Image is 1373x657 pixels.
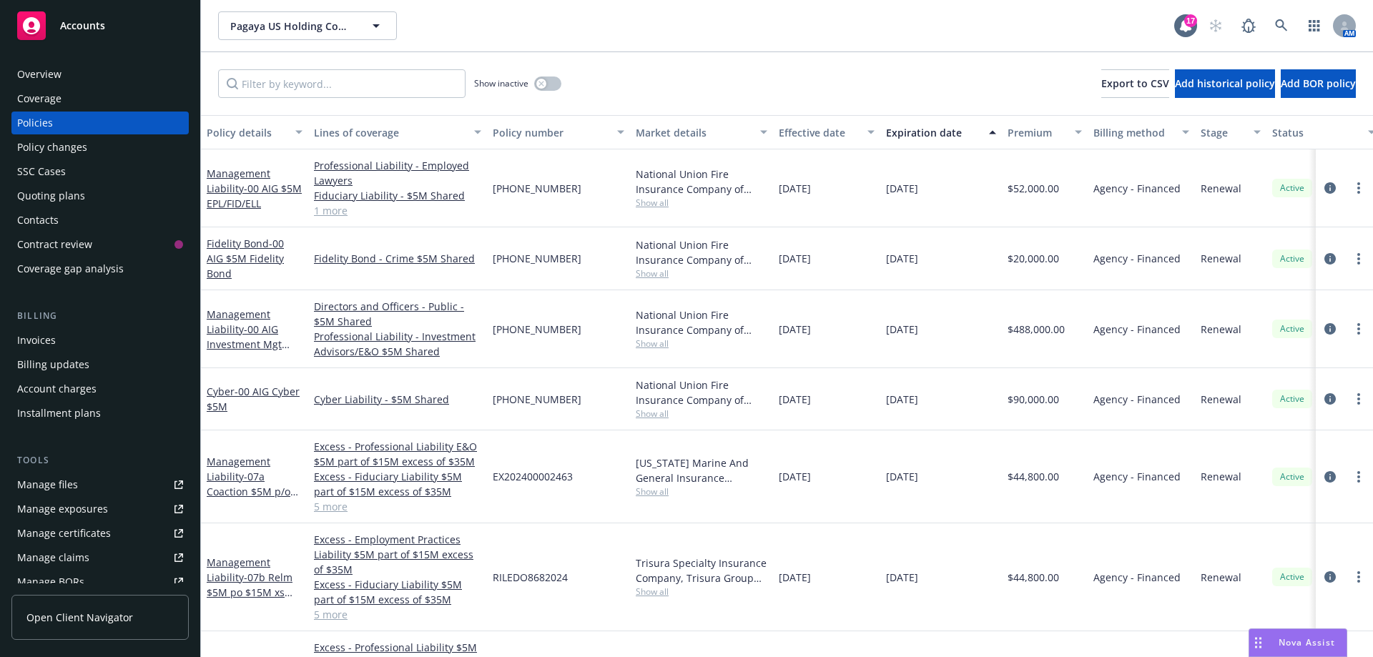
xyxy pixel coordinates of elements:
[11,570,189,593] a: Manage BORs
[886,392,918,407] span: [DATE]
[314,203,481,218] a: 1 more
[314,469,481,499] a: Excess - Fiduciary Liability $5M part of $15M excess of $35M
[314,329,481,359] a: Professional Liability - Investment Advisors/E&O $5M Shared
[1093,570,1181,585] span: Agency - Financed
[207,125,287,140] div: Policy details
[1008,181,1059,196] span: $52,000.00
[1195,115,1266,149] button: Stage
[1267,11,1296,40] a: Search
[493,181,581,196] span: [PHONE_NUMBER]
[636,377,767,407] div: National Union Fire Insurance Company of [GEOGRAPHIC_DATA], [GEOGRAPHIC_DATA], AIG
[636,555,767,586] div: Trisura Specialty Insurance Company, Trisura Group Ltd., RT Specialty Insurance Services, LLC (RS...
[314,607,481,622] a: 5 more
[1088,115,1195,149] button: Billing method
[60,20,105,31] span: Accounts
[1093,125,1173,140] div: Billing method
[1101,76,1169,90] span: Export to CSV
[207,385,300,413] span: - 00 AIG Cyber $5M
[17,353,89,376] div: Billing updates
[11,112,189,134] a: Policies
[886,251,918,266] span: [DATE]
[314,577,481,607] a: Excess - Fiduciary Liability $5M part of $15M excess of $35M
[779,251,811,266] span: [DATE]
[314,188,481,203] a: Fiduciary Liability - $5M Shared
[17,209,59,232] div: Contacts
[636,455,767,485] div: [US_STATE] Marine And General Insurance Company, Coaction Specialty Insurance Group, Inc, RT Spec...
[886,469,918,484] span: [DATE]
[1322,179,1339,197] a: circleInformation
[1201,181,1241,196] span: Renewal
[1201,392,1241,407] span: Renewal
[779,570,811,585] span: [DATE]
[11,209,189,232] a: Contacts
[17,257,124,280] div: Coverage gap analysis
[1350,320,1367,337] a: more
[207,322,290,366] span: - 00 AIG Investment Mgt $5M
[493,469,573,484] span: EX202400002463
[1201,11,1230,40] a: Start snowing
[17,160,66,183] div: SSC Cases
[11,87,189,110] a: Coverage
[779,125,859,140] div: Effective date
[630,115,773,149] button: Market details
[1249,628,1347,657] button: Nova Assist
[636,337,767,350] span: Show all
[207,570,292,614] span: - 07b Relm $5M po $15M xs $35M
[1350,250,1367,267] a: more
[17,136,87,159] div: Policy changes
[1093,181,1181,196] span: Agency - Financed
[1008,469,1059,484] span: $44,800.00
[886,570,918,585] span: [DATE]
[17,87,61,110] div: Coverage
[493,322,581,337] span: [PHONE_NUMBER]
[886,125,980,140] div: Expiration date
[17,522,111,545] div: Manage certificates
[1322,320,1339,337] a: circleInformation
[487,115,630,149] button: Policy number
[636,485,767,498] span: Show all
[1201,125,1245,140] div: Stage
[11,498,189,520] a: Manage exposures
[207,237,284,280] span: - 00 AIG $5M Fidelity Bond
[11,160,189,183] a: SSC Cases
[11,184,189,207] a: Quoting plans
[1350,468,1367,485] a: more
[1234,11,1263,40] a: Report a Bug
[1093,469,1181,484] span: Agency - Financed
[11,546,189,569] a: Manage claims
[11,353,189,376] a: Billing updates
[314,439,481,469] a: Excess - Professional Liability E&O $5M part of $15M excess of $35M
[207,167,302,210] a: Management Liability
[1093,251,1181,266] span: Agency - Financed
[1322,568,1339,586] a: circleInformation
[17,402,101,425] div: Installment plans
[17,570,84,593] div: Manage BORs
[1278,322,1306,335] span: Active
[1278,252,1306,265] span: Active
[1201,251,1241,266] span: Renewal
[1175,76,1275,90] span: Add historical policy
[636,125,752,140] div: Market details
[1350,390,1367,407] a: more
[1281,76,1356,90] span: Add BOR policy
[886,181,918,196] span: [DATE]
[1322,250,1339,267] a: circleInformation
[11,257,189,280] a: Coverage gap analysis
[314,532,481,577] a: Excess - Employment Practices Liability $5M part of $15M excess of $35M
[493,392,581,407] span: [PHONE_NUMBER]
[314,251,481,266] a: Fidelity Bond - Crime $5M Shared
[779,392,811,407] span: [DATE]
[880,115,1002,149] button: Expiration date
[1184,14,1197,27] div: 17
[17,112,53,134] div: Policies
[11,329,189,352] a: Invoices
[17,498,108,520] div: Manage exposures
[493,570,568,585] span: RILEDO8682024
[1002,115,1088,149] button: Premium
[1350,568,1367,586] a: more
[11,402,189,425] a: Installment plans
[1350,179,1367,197] a: more
[314,158,481,188] a: Professional Liability - Employed Lawyers
[1093,392,1181,407] span: Agency - Financed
